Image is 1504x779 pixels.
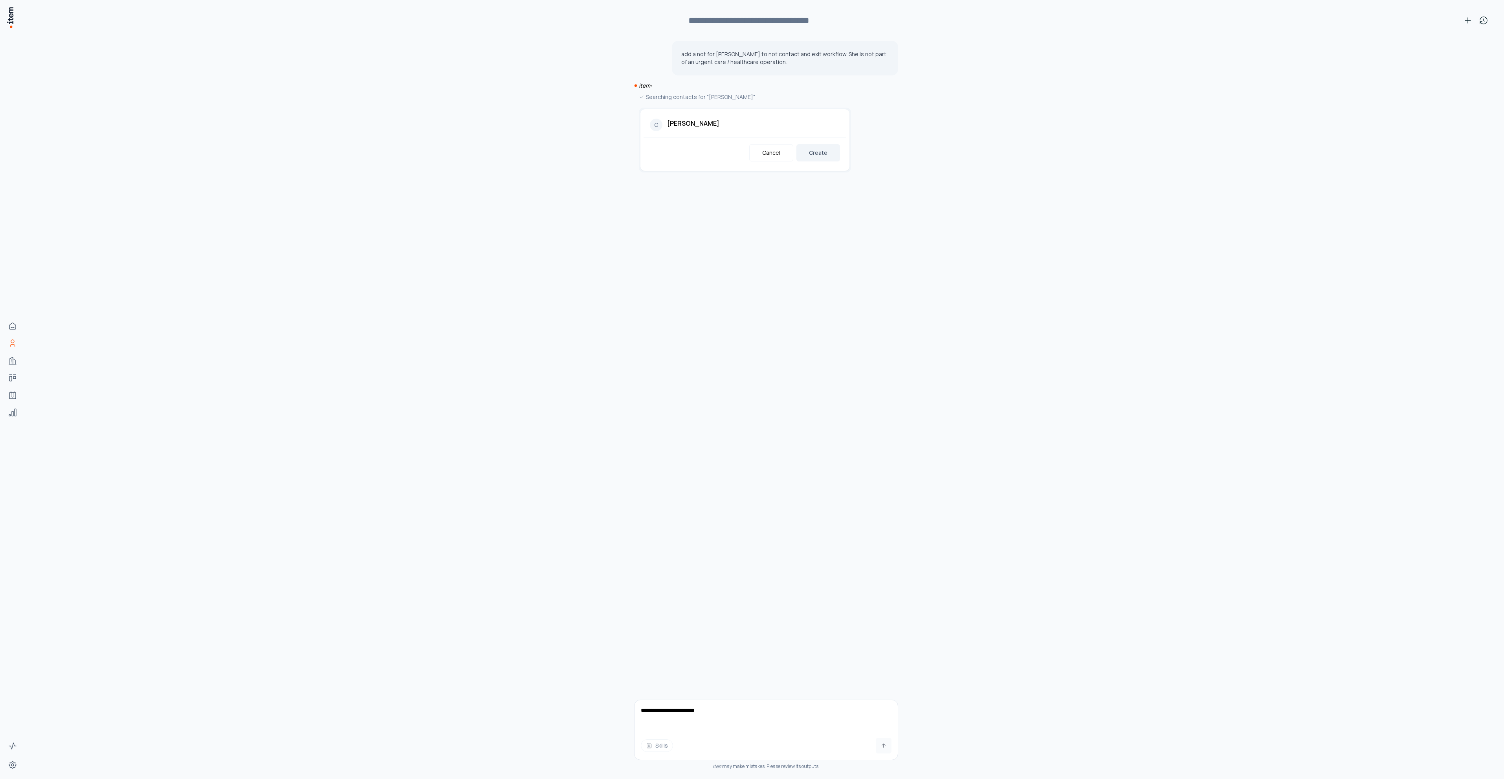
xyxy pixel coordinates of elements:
[5,387,20,403] a: Agents
[5,757,20,773] a: Settings
[5,370,20,386] a: Deals
[639,82,652,89] i: item:
[634,763,898,770] div: may make mistakes. Please review its outputs.
[5,353,20,368] a: Companies
[749,144,793,161] button: Cancel
[5,318,20,334] a: Home
[1460,13,1476,28] button: New conversation
[5,738,20,754] a: Activity
[667,119,719,128] h2: [PERSON_NAME]
[641,739,673,752] button: Skills
[5,335,20,351] a: People
[650,119,662,131] div: C
[681,50,889,66] p: add a not for [PERSON_NAME] to not contact and exit workflow. She is not part of an urgent care /...
[1476,13,1491,28] button: View history
[796,144,840,161] button: Create
[876,738,891,753] button: Send message
[713,763,723,770] i: item
[5,405,20,420] a: Analytics
[639,93,851,101] div: Searching contacts for "[PERSON_NAME]"
[655,742,668,750] span: Skills
[6,6,14,29] img: Item Brain Logo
